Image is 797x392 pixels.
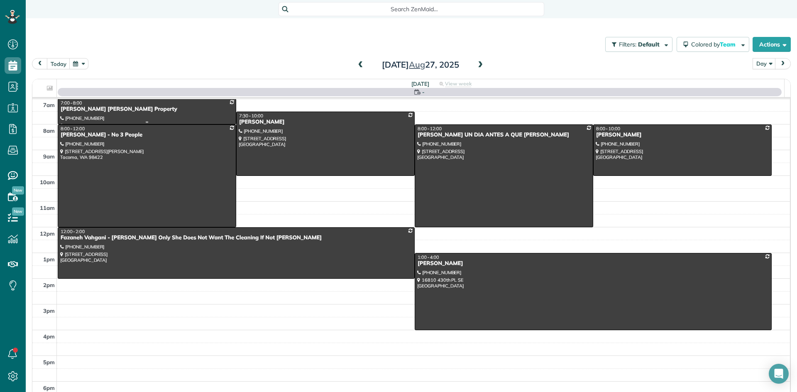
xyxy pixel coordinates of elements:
div: Open Intercom Messenger [769,364,789,384]
span: 10am [40,179,55,185]
span: 12:00 - 2:00 [61,229,85,234]
span: New [12,186,24,195]
span: Colored by [691,41,738,48]
span: Default [638,41,660,48]
span: 8:00 - 12:00 [418,126,442,131]
span: - [422,88,425,96]
div: [PERSON_NAME] - No 3 People [60,131,234,139]
span: Filters: [619,41,636,48]
button: Colored byTeam [677,37,749,52]
span: 7:00 - 8:00 [61,100,82,106]
span: 12pm [40,230,55,237]
span: 8am [43,127,55,134]
span: 2pm [43,282,55,288]
span: 7am [43,102,55,108]
span: View week [445,80,472,87]
button: Day [753,58,776,69]
div: [PERSON_NAME] UN DIA ANTES A QUE [PERSON_NAME] [417,131,591,139]
div: [PERSON_NAME] [596,131,769,139]
span: 1:00 - 4:00 [418,254,439,260]
a: Filters: Default [601,37,672,52]
button: next [775,58,791,69]
div: [PERSON_NAME] [239,119,412,126]
button: today [47,58,70,69]
span: 6pm [43,385,55,391]
span: Aug [409,59,425,70]
span: New [12,207,24,216]
button: prev [32,58,48,69]
div: Fazaneh Vahgani - [PERSON_NAME] Only She Does Not Want The Cleaning If Not [PERSON_NAME] [60,234,412,241]
div: [PERSON_NAME] [PERSON_NAME] Property [60,106,234,113]
span: 3pm [43,307,55,314]
span: 11am [40,205,55,211]
span: 5pm [43,359,55,365]
span: 7:30 - 10:00 [239,113,263,119]
span: [DATE] [411,80,429,87]
div: [PERSON_NAME] [417,260,769,267]
button: Actions [753,37,791,52]
span: 8:00 - 10:00 [596,126,620,131]
span: 8:00 - 12:00 [61,126,85,131]
span: 9am [43,153,55,160]
span: 4pm [43,333,55,340]
span: Team [720,41,737,48]
h2: [DATE] 27, 2025 [369,60,472,69]
span: 1pm [43,256,55,263]
button: Filters: Default [605,37,672,52]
